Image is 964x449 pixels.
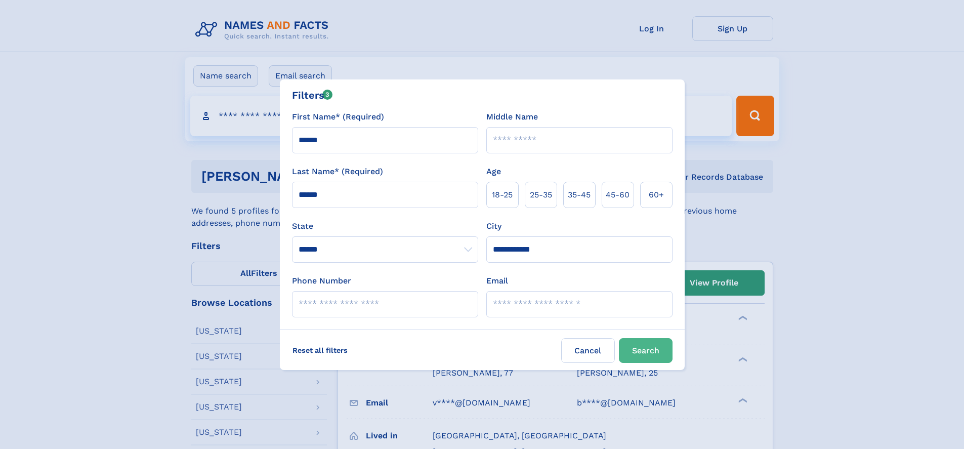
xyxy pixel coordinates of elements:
[486,275,508,287] label: Email
[486,220,501,232] label: City
[619,338,673,363] button: Search
[486,166,501,178] label: Age
[286,338,354,362] label: Reset all filters
[492,189,513,201] span: 18‑25
[649,189,664,201] span: 60+
[292,220,478,232] label: State
[568,189,591,201] span: 35‑45
[292,275,351,287] label: Phone Number
[561,338,615,363] label: Cancel
[292,88,333,103] div: Filters
[530,189,552,201] span: 25‑35
[292,166,383,178] label: Last Name* (Required)
[486,111,538,123] label: Middle Name
[606,189,630,201] span: 45‑60
[292,111,384,123] label: First Name* (Required)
